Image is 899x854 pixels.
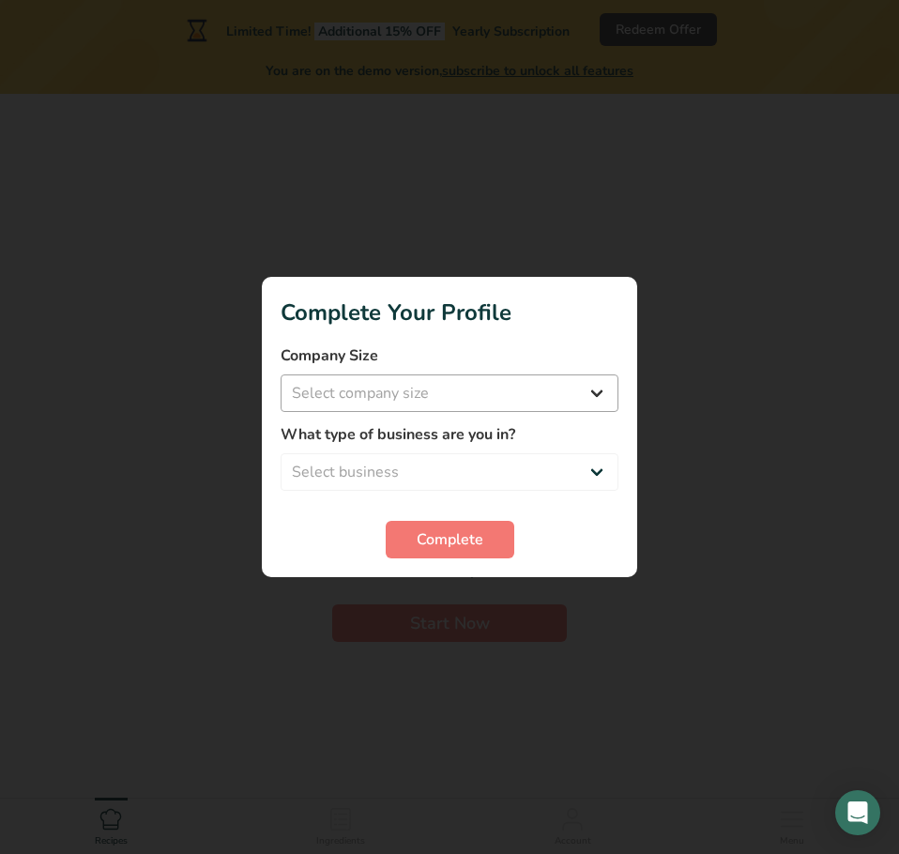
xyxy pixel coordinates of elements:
button: Complete [386,521,514,558]
label: Company Size [281,344,618,367]
label: What type of business are you in? [281,423,618,446]
h1: Complete Your Profile [281,296,618,329]
span: Complete [417,528,483,551]
div: Open Intercom Messenger [835,790,880,835]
